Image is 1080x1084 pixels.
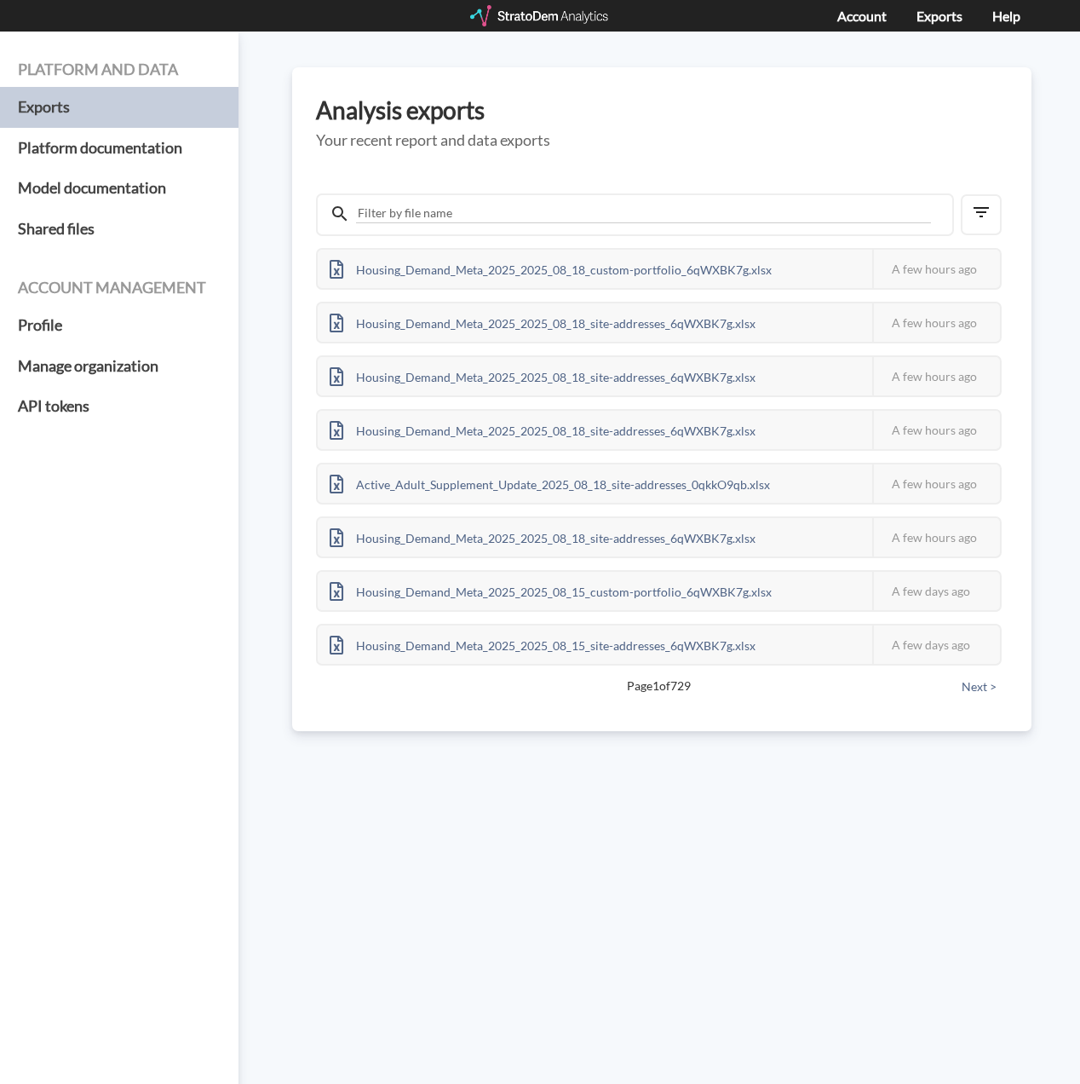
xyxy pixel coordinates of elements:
[318,314,767,328] a: Housing_Demand_Meta_2025_2025_08_18_site-addresses_6qWXBK7g.xlsx
[318,475,782,489] a: Active_Adult_Supplement_Update_2025_08_18_site-addresses_0qkkO9qb.xlsx
[318,582,784,597] a: Housing_Demand_Meta_2025_2025_08_15_custom-portfolio_6qWXBK7g.xlsx
[316,97,1008,124] h3: Analysis exports
[992,8,1020,24] a: Help
[318,357,767,395] div: Housing_Demand_Meta_2025_2025_08_18_site-addresses_6qWXBK7g.xlsx
[18,305,221,346] a: Profile
[18,346,221,387] a: Manage organization
[18,386,221,427] a: API tokens
[872,411,1000,449] div: A few hours ago
[916,8,962,24] a: Exports
[318,260,784,274] a: Housing_Demand_Meta_2025_2025_08_18_custom-portfolio_6qWXBK7g.xlsx
[18,209,221,250] a: Shared files
[18,128,221,169] a: Platform documentation
[872,464,1000,503] div: A few hours ago
[18,168,221,209] a: Model documentation
[18,61,221,78] h4: Platform and data
[318,421,767,435] a: Housing_Demand_Meta_2025_2025_08_18_site-addresses_6qWXBK7g.xlsx
[18,87,221,128] a: Exports
[318,626,767,664] div: Housing_Demand_Meta_2025_2025_08_15_site-addresses_6qWXBK7g.xlsx
[318,636,767,650] a: Housing_Demand_Meta_2025_2025_08_15_site-addresses_6qWXBK7g.xlsx
[318,367,767,382] a: Housing_Demand_Meta_2025_2025_08_18_site-addresses_6qWXBK7g.xlsx
[872,572,1000,610] div: A few days ago
[18,280,221,297] h4: Account management
[872,357,1000,395] div: A few hours ago
[318,411,767,449] div: Housing_Demand_Meta_2025_2025_08_18_site-addresses_6qWXBK7g.xlsx
[872,518,1000,556] div: A few hours ago
[956,677,1002,696] button: Next >
[318,572,784,610] div: Housing_Demand_Meta_2025_2025_08_15_custom-portfolio_6qWXBK7g.xlsx
[872,250,1000,288] div: A few hours ago
[318,250,784,288] div: Housing_Demand_Meta_2025_2025_08_18_custom-portfolio_6qWXBK7g.xlsx
[837,8,887,24] a: Account
[872,626,1000,664] div: A few days ago
[872,303,1000,342] div: A few hours ago
[318,303,767,342] div: Housing_Demand_Meta_2025_2025_08_18_site-addresses_6qWXBK7g.xlsx
[318,528,767,543] a: Housing_Demand_Meta_2025_2025_08_18_site-addresses_6qWXBK7g.xlsx
[318,518,767,556] div: Housing_Demand_Meta_2025_2025_08_18_site-addresses_6qWXBK7g.xlsx
[316,132,1008,149] h5: Your recent report and data exports
[356,204,931,223] input: Filter by file name
[376,677,942,695] span: Page 1 of 729
[318,464,782,503] div: Active_Adult_Supplement_Update_2025_08_18_site-addresses_0qkkO9qb.xlsx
